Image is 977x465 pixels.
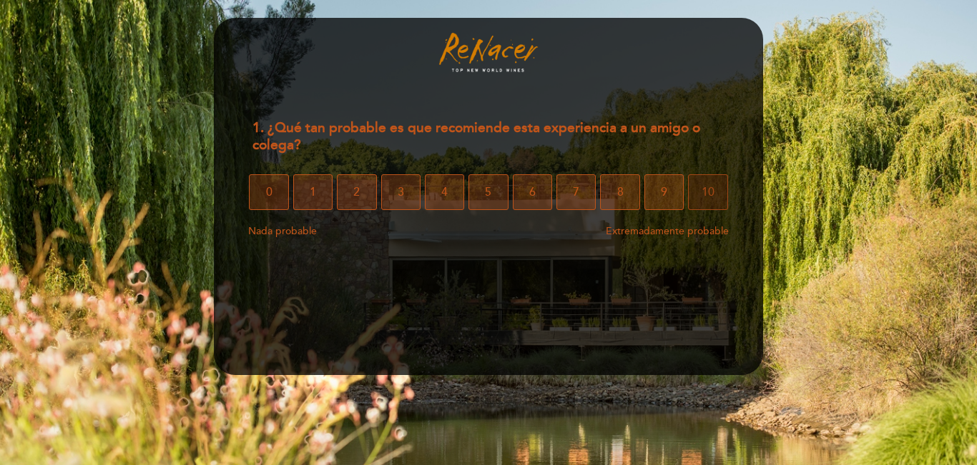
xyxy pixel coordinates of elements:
[513,174,552,210] button: 6
[337,174,376,210] button: 2
[485,172,491,212] span: 5
[606,225,729,237] span: Extremadamente probable
[661,172,667,212] span: 9
[398,172,404,212] span: 3
[266,172,273,212] span: 0
[529,172,536,212] span: 6
[293,174,333,210] button: 1
[617,172,624,212] span: 8
[688,174,727,210] button: 10
[248,225,317,237] span: Nada probable
[310,172,316,212] span: 1
[249,174,288,210] button: 0
[241,111,735,164] div: 1. ¿Qué tan probable es que recomiende esta experiencia a un amigo o colega?
[600,174,639,210] button: 8
[441,172,448,212] span: 4
[353,172,360,212] span: 2
[468,174,508,210] button: 5
[556,174,596,210] button: 7
[644,174,684,210] button: 9
[381,174,421,210] button: 3
[573,172,579,212] span: 7
[425,174,464,210] button: 4
[702,172,715,212] span: 10
[438,32,539,74] img: header_1605306861.png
